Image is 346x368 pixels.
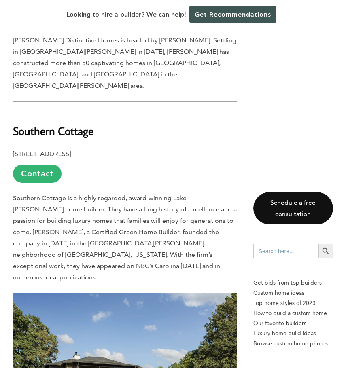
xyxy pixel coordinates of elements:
[253,298,333,308] a: Top home styles of 2023
[253,308,333,318] a: How to build a custom home
[191,310,336,358] iframe: Drift Widget Chat Controller
[13,36,236,89] span: [PERSON_NAME] Distinctive Homes is headed by [PERSON_NAME]. Settling in [GEOGRAPHIC_DATA][PERSON_...
[189,6,276,23] a: Get Recommendations
[253,278,333,288] p: Get bids from top builders
[253,244,318,258] input: Search here...
[321,247,330,256] svg: Search
[13,124,93,138] b: Southern Cottage
[13,165,62,183] a: Contact
[13,194,237,281] span: Southern Cottage is a highly regarded, award-winning Lake [PERSON_NAME] home builder. They have a...
[253,192,333,224] a: Schedule a free consultation
[253,288,333,298] a: Custom home ideas
[13,150,71,158] b: [STREET_ADDRESS]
